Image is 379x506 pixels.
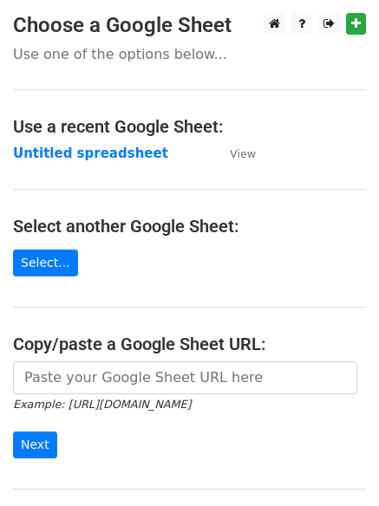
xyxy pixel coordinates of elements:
[13,361,357,394] input: Paste your Google Sheet URL here
[13,216,366,237] h4: Select another Google Sheet:
[13,398,191,411] small: Example: [URL][DOMAIN_NAME]
[13,431,57,458] input: Next
[13,13,366,38] h3: Choose a Google Sheet
[13,116,366,137] h4: Use a recent Google Sheet:
[13,334,366,354] h4: Copy/paste a Google Sheet URL:
[13,146,168,161] a: Untitled spreadsheet
[13,45,366,63] p: Use one of the options below...
[13,250,78,276] a: Select...
[212,146,256,161] a: View
[230,147,256,160] small: View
